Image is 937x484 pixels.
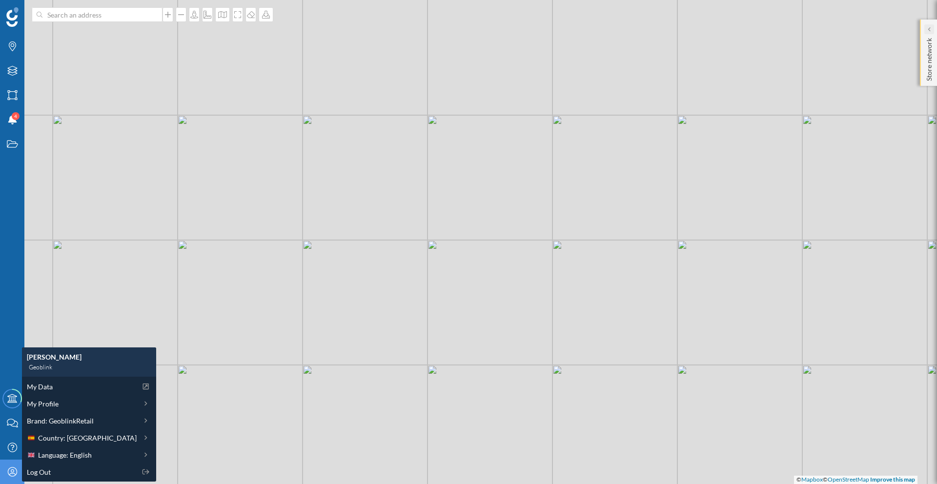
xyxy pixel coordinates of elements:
[870,476,915,483] a: Improve this map
[801,476,823,483] a: Mapbox
[924,34,934,81] p: Store network
[27,362,151,372] div: Geoblink
[6,7,19,27] img: Geoblink Logo
[14,111,17,121] span: 4
[27,416,94,426] span: Brand: GeoblinkRetail
[38,450,92,460] span: Language: English
[828,476,869,483] a: OpenStreetMap
[27,382,53,392] span: My Data
[794,476,917,484] div: © ©
[27,467,51,477] span: Log Out
[38,433,137,443] span: Country: [GEOGRAPHIC_DATA]
[27,352,151,362] div: [PERSON_NAME]
[27,399,59,409] span: My Profile
[20,7,56,16] span: Support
